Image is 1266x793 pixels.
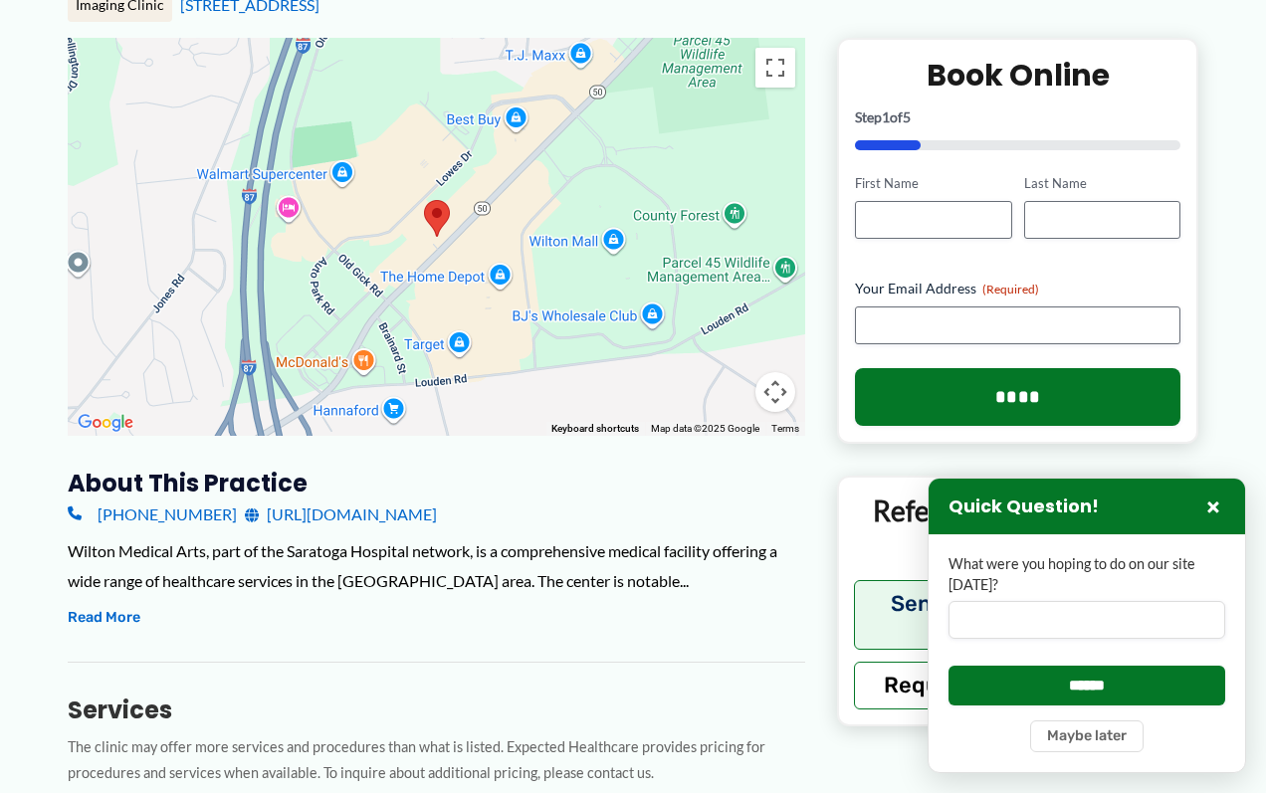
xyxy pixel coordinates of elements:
a: Terms (opens in new tab) [771,423,799,434]
p: Referring Providers and Staff [854,493,1181,565]
div: Wilton Medical Arts, part of the Saratoga Hospital network, is a comprehensive medical facility o... [68,536,805,595]
button: Keyboard shortcuts [551,422,639,436]
button: Close [1201,495,1225,518]
h3: Services [68,694,805,725]
p: Step of [855,110,1180,124]
button: Toggle fullscreen view [755,48,795,88]
label: First Name [855,174,1011,193]
button: Map camera controls [755,372,795,412]
h3: Quick Question! [949,496,1099,518]
img: Google [73,410,138,436]
span: 1 [882,108,890,125]
p: The clinic may offer more services and procedures than what is listed. Expected Healthcare provid... [68,734,805,788]
label: What were you hoping to do on our site [DATE]? [949,554,1225,595]
button: Maybe later [1030,720,1144,752]
button: Send orders and clinical documents [854,580,1181,650]
h3: About this practice [68,468,805,498]
a: Open this area in Google Maps (opens a new window) [73,410,138,436]
span: Map data ©2025 Google [651,423,759,434]
span: 5 [903,108,911,125]
a: [PHONE_NUMBER] [68,499,237,529]
label: Last Name [1024,174,1180,193]
a: [URL][DOMAIN_NAME] [245,499,437,529]
h2: Book Online [855,56,1180,95]
label: Your Email Address [855,279,1180,298]
span: (Required) [982,282,1039,297]
button: Read More [68,606,140,630]
button: Request Medical Records [854,662,1181,709]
